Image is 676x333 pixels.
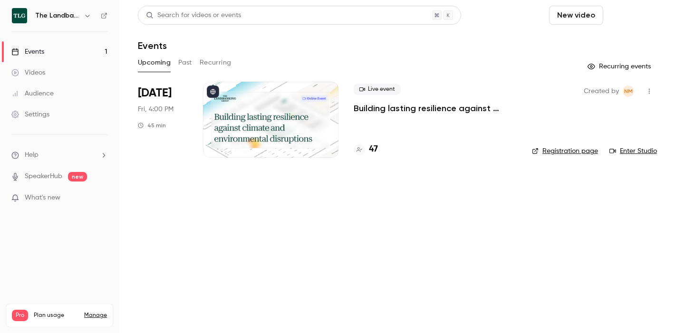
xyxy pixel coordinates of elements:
span: Nicola Maglio [623,86,634,97]
span: Help [25,150,39,160]
a: 47 [354,143,378,156]
button: Past [178,55,192,70]
button: Upcoming [138,55,171,70]
h4: 47 [369,143,378,156]
li: help-dropdown-opener [11,150,107,160]
button: Recurring [200,55,232,70]
a: Manage [84,312,107,319]
span: NM [624,86,633,97]
span: Pro [12,310,28,321]
h1: Events [138,40,167,51]
div: Search for videos or events [146,10,241,20]
button: Schedule [607,6,657,25]
span: Fri, 4:00 PM [138,105,174,114]
a: Enter Studio [609,146,657,156]
button: Recurring events [583,59,657,74]
span: Created by [584,86,619,97]
h6: The Landbanking Group [35,11,80,20]
a: SpeakerHub [25,171,62,181]
a: Building lasting resilience against climate and environmental disruptions [354,103,517,114]
button: New video [549,6,603,25]
span: Live event [354,84,401,95]
div: 45 min [138,122,166,129]
div: Events [11,47,44,57]
div: Videos [11,68,45,77]
img: The Landbanking Group [12,8,27,23]
div: Settings [11,110,49,119]
span: new [68,172,87,181]
div: Sep 19 Fri, 4:00 PM (Europe/Rome) [138,82,188,158]
span: What's new [25,193,60,203]
span: Plan usage [34,312,78,319]
div: Audience [11,89,54,98]
a: Registration page [532,146,598,156]
span: [DATE] [138,86,172,101]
